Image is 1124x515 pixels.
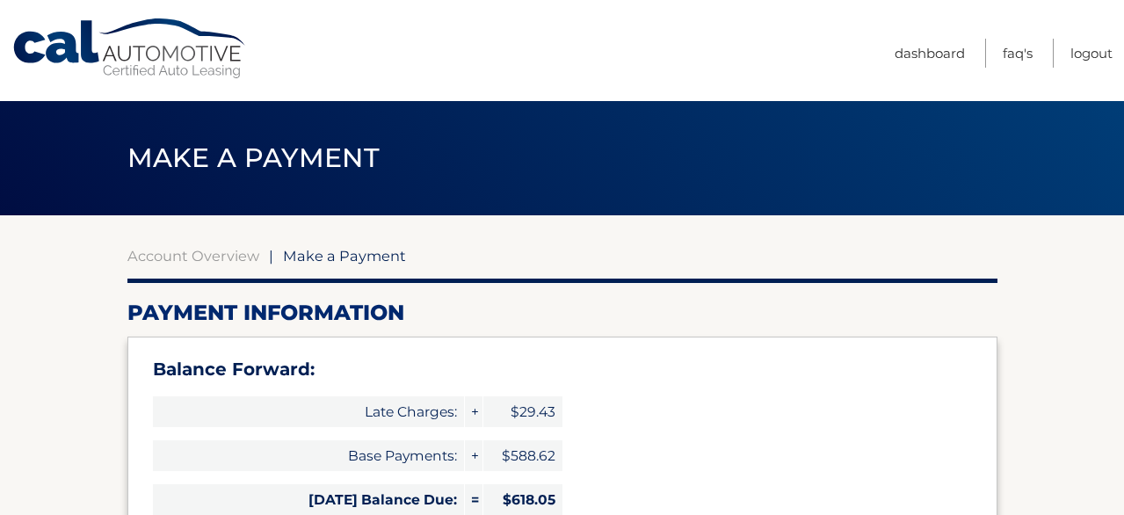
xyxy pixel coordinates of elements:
[153,440,464,471] span: Base Payments:
[465,396,482,427] span: +
[127,141,380,174] span: Make a Payment
[483,396,562,427] span: $29.43
[283,247,406,265] span: Make a Payment
[127,247,259,265] a: Account Overview
[1070,39,1113,68] a: Logout
[465,440,482,471] span: +
[483,440,562,471] span: $588.62
[11,18,249,80] a: Cal Automotive
[483,484,562,515] span: $618.05
[269,247,273,265] span: |
[153,359,972,381] h3: Balance Forward:
[895,39,965,68] a: Dashboard
[1003,39,1033,68] a: FAQ's
[465,484,482,515] span: =
[153,396,464,427] span: Late Charges:
[127,300,997,326] h2: Payment Information
[153,484,464,515] span: [DATE] Balance Due:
